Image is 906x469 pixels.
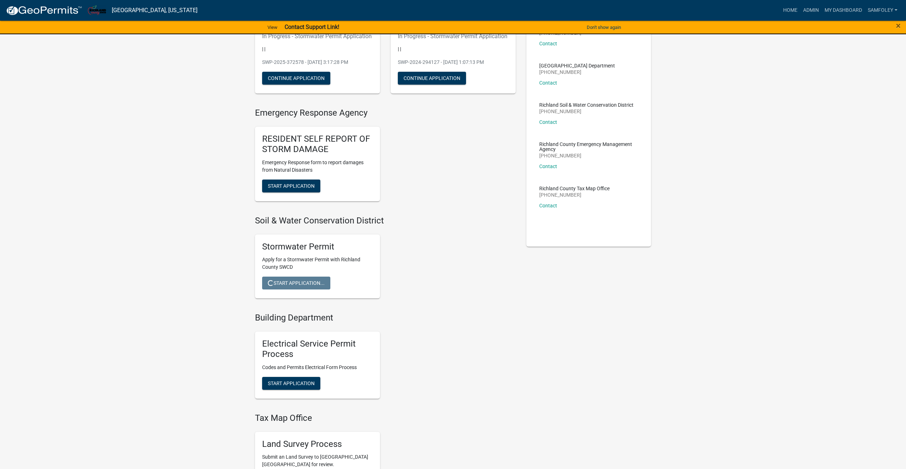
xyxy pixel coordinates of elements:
[285,24,339,30] strong: Contact Support Link!
[112,4,197,16] a: [GEOGRAPHIC_DATA], [US_STATE]
[539,192,610,197] p: [PHONE_NUMBER]
[539,142,639,152] p: Richland County Emergency Management Agency
[539,203,557,208] a: Contact
[262,339,373,359] h5: Electrical Service Permit Process
[262,277,330,289] button: Start Application...
[262,256,373,271] p: Apply for a Stormwater Permit with Richland County SWCD
[255,413,516,423] h4: Tax Map Office
[539,163,557,169] a: Contact
[539,109,634,114] p: [PHONE_NUMBER]
[262,180,320,192] button: Start Application
[255,216,516,226] h4: Soil & Water Conservation District
[398,59,509,66] p: SWP-2024-294127 - [DATE] 1:07:13 PM
[262,134,373,155] h5: RESIDENT SELF REPORT OF STORM DAMAGE
[896,21,901,30] button: Close
[262,33,373,40] h6: In Progress - Stormwater Permit Application
[262,364,373,371] p: Codes and Permits Electrical Form Process
[268,280,325,286] span: Start Application...
[262,45,373,53] p: | |
[262,439,373,449] h5: Land Survey Process
[268,380,315,386] span: Start Application
[255,108,516,118] h4: Emergency Response Agency
[539,70,615,75] p: [PHONE_NUMBER]
[800,4,822,17] a: Admin
[398,45,509,53] p: | |
[539,80,557,86] a: Contact
[262,377,320,390] button: Start Application
[255,313,516,323] h4: Building Department
[262,242,373,252] h5: Stormwater Permit
[822,4,865,17] a: My Dashboard
[539,119,557,125] a: Contact
[539,63,615,68] p: [GEOGRAPHIC_DATA] Department
[539,102,634,107] p: Richland Soil & Water Conservation District
[896,21,901,31] span: ×
[539,153,639,158] p: [PHONE_NUMBER]
[265,21,280,33] a: View
[584,21,624,33] button: Don't show again
[262,453,373,468] p: Submit an Land Survey to [GEOGRAPHIC_DATA] [GEOGRAPHIC_DATA] for review.
[262,72,330,85] button: Continue Application
[539,41,557,46] a: Contact
[780,4,800,17] a: Home
[398,72,466,85] button: Continue Application
[88,5,106,15] img: Richland County, Ohio
[262,59,373,66] p: SWP-2025-372578 - [DATE] 3:17:28 PM
[539,186,610,191] p: Richland County Tax Map Office
[262,159,373,174] p: Emergency Response form to report damages from Natural Disasters
[865,4,900,17] a: SamFoley
[268,183,315,188] span: Start Application
[398,33,509,40] h6: In Progress - Stormwater Permit Application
